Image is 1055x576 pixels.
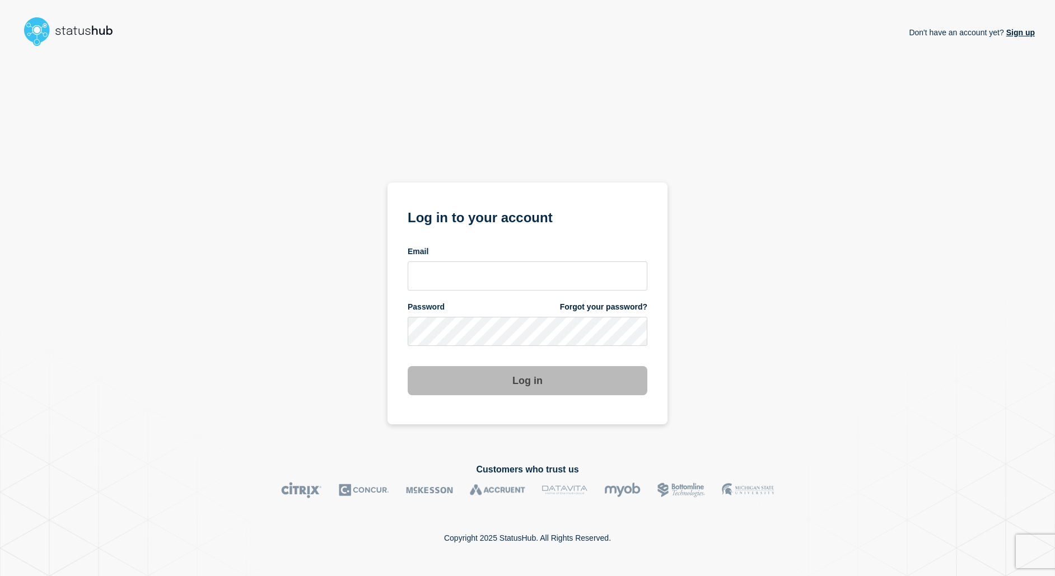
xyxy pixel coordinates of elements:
a: Sign up [1004,28,1035,37]
a: Forgot your password? [560,302,647,312]
input: password input [408,317,647,346]
img: Citrix logo [281,482,322,498]
p: Copyright 2025 StatusHub. All Rights Reserved. [444,533,611,542]
img: Concur logo [339,482,389,498]
span: Password [408,302,445,312]
button: Log in [408,366,647,395]
img: DataVita logo [542,482,587,498]
h2: Customers who trust us [20,465,1035,475]
p: Don't have an account yet? [909,19,1035,46]
img: myob logo [604,482,641,498]
h1: Log in to your account [408,206,647,227]
img: Bottomline logo [657,482,705,498]
img: MSU logo [722,482,774,498]
img: StatusHub logo [20,13,127,49]
input: email input [408,261,647,291]
img: Accruent logo [470,482,525,498]
img: McKesson logo [406,482,453,498]
span: Email [408,246,428,257]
